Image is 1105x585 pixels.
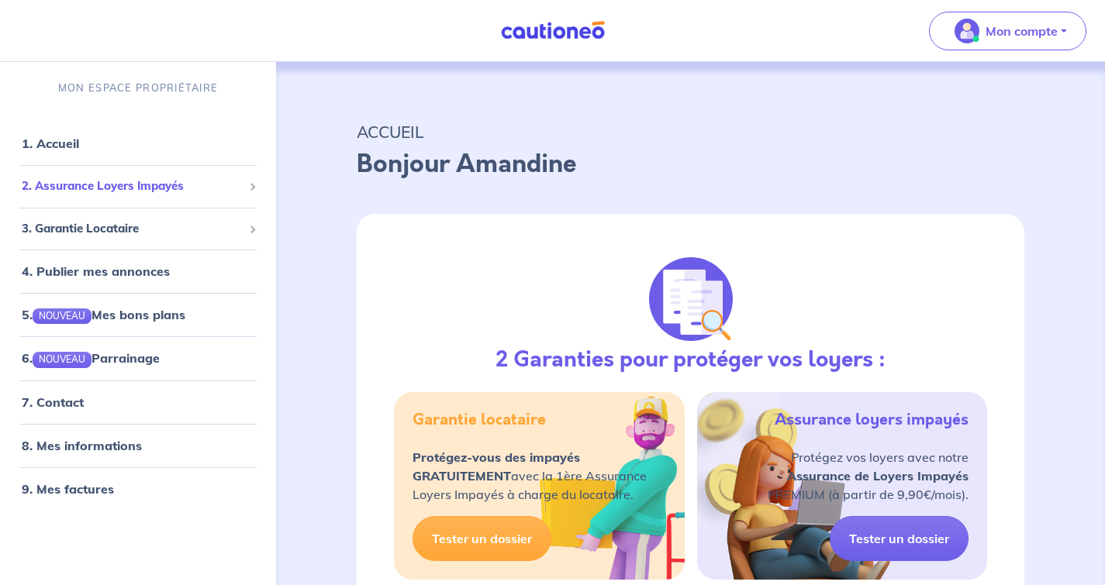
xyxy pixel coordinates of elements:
[357,118,1024,146] p: ACCUEIL
[496,347,886,373] h3: 2 Garanties pour protéger vos loyers :
[22,220,243,238] span: 3. Garantie Locataire
[6,387,270,418] div: 7. Contact
[495,21,611,40] img: Cautioneo
[413,411,546,429] h5: Garantie locataire
[768,448,969,504] p: Protégez vos loyers avec notre PREMIUM (à partir de 9,90€/mois).
[6,214,270,244] div: 3. Garantie Locataire
[955,19,979,43] img: illu_account_valid_menu.svg
[6,256,270,287] div: 4. Publier mes annonces
[775,411,969,429] h5: Assurance loyers impayés
[986,22,1058,40] p: Mon compte
[22,177,243,195] span: 2. Assurance Loyers Impayés
[413,449,580,483] strong: Protégez-vous des impayés GRATUITEMENT
[6,299,270,330] div: 5.NOUVEAUMes bons plans
[6,342,270,373] div: 6.NOUVEAUParrainage
[6,430,270,461] div: 8. Mes informations
[22,350,160,366] a: 6.NOUVEAUParrainage
[22,263,170,279] a: 4. Publier mes annonces
[357,146,1024,183] p: Bonjour Amandine
[22,307,185,322] a: 5.NOUVEAUMes bons plans
[413,516,551,561] a: Tester un dossier
[6,171,270,201] div: 2. Assurance Loyers Impayés
[22,438,142,453] a: 8. Mes informations
[787,468,969,483] strong: Assurance de Loyers Impayés
[22,136,79,151] a: 1. Accueil
[6,128,270,159] div: 1. Accueil
[929,12,1086,50] button: illu_account_valid_menu.svgMon compte
[6,473,270,504] div: 9. Mes factures
[22,481,114,497] a: 9. Mes factures
[58,81,218,95] p: MON ESPACE PROPRIÉTAIRE
[649,257,733,341] img: justif-loupe
[22,394,84,410] a: 7. Contact
[413,448,647,504] p: avec la 1ère Assurance Loyers Impayés à charge du locataire.
[830,516,969,561] a: Tester un dossier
